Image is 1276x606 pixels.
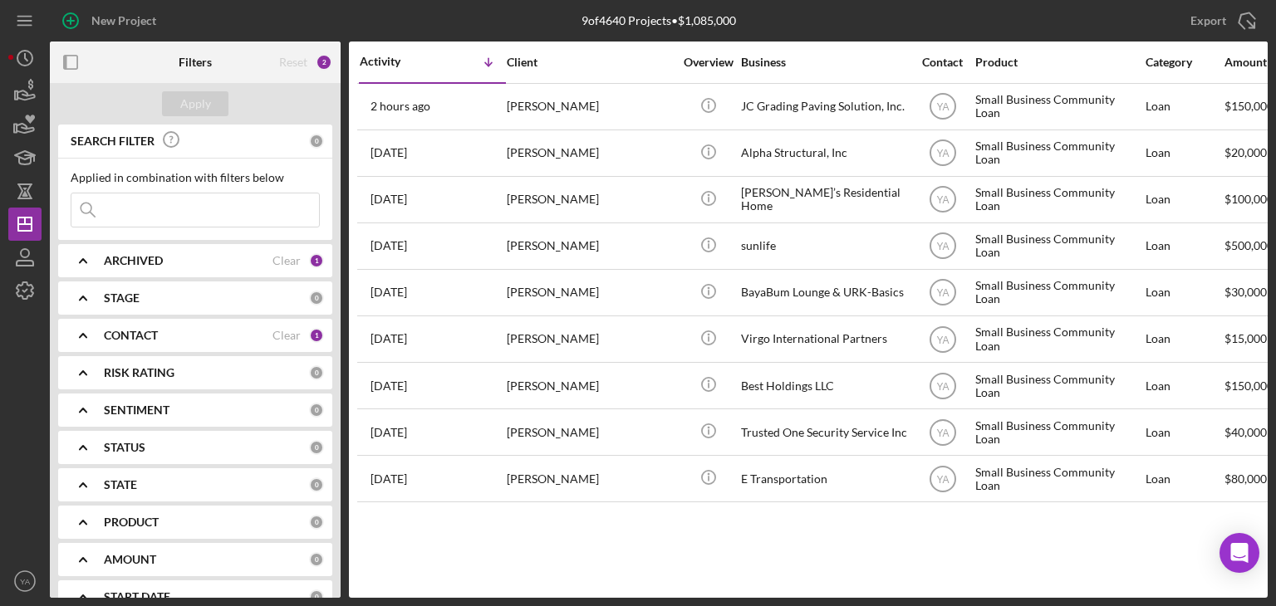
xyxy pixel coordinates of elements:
text: YA [936,334,949,345]
button: New Project [50,4,173,37]
b: ARCHIVED [104,254,163,267]
div: 0 [309,134,324,149]
div: [PERSON_NAME] [507,131,673,175]
b: STATE [104,478,137,491]
text: YA [936,101,949,113]
div: Small Business Community Loan [975,364,1141,408]
time: 2025-07-31 00:35 [371,286,407,299]
text: YA [936,148,949,159]
b: START DATE [104,590,170,604]
time: 2025-07-21 05:48 [371,332,407,345]
div: Business [741,56,907,69]
div: Reset [279,56,307,69]
time: 2025-08-11 22:22 [371,193,407,206]
div: Loan [1146,178,1223,222]
text: YA [936,194,949,206]
text: YA [936,241,949,252]
b: SENTIMENT [104,403,169,417]
div: [PERSON_NAME] [507,317,673,361]
b: Filters [179,56,212,69]
div: Clear [272,329,301,342]
div: BayaBum Lounge & URK-Basics [741,271,907,315]
div: Applied in combination with filters below [71,171,320,184]
div: 2 [316,54,332,71]
button: Export [1174,4,1268,37]
div: [PERSON_NAME] [507,224,673,268]
time: 2025-07-13 21:54 [371,472,407,486]
b: CONTACT [104,329,158,342]
div: Loan [1146,224,1223,268]
div: Contact [911,56,974,69]
div: [PERSON_NAME] [507,364,673,408]
div: Small Business Community Loan [975,410,1141,454]
div: [PERSON_NAME] [507,457,673,501]
div: 1 [309,253,324,268]
div: Virgo International Partners [741,317,907,361]
div: 0 [309,552,324,567]
div: Activity [360,55,433,68]
time: 2025-07-16 20:01 [371,426,407,439]
text: YA [936,380,949,392]
div: E Transportation [741,457,907,501]
div: Small Business Community Loan [975,317,1141,361]
text: YA [20,577,31,586]
div: Trusted One Security Service Inc [741,410,907,454]
div: Loan [1146,457,1223,501]
div: Open Intercom Messenger [1220,533,1259,573]
div: [PERSON_NAME] [507,271,673,315]
div: 0 [309,515,324,530]
div: JC Grading Paving Solution, Inc. [741,85,907,129]
button: Apply [162,91,228,116]
div: [PERSON_NAME] [507,410,673,454]
div: 0 [309,589,324,604]
time: 2025-08-07 04:44 [371,239,407,252]
b: PRODUCT [104,516,159,529]
div: Alpha Structural, Inc [741,131,907,175]
div: Product [975,56,1141,69]
div: 1 [309,328,324,343]
div: Loan [1146,364,1223,408]
b: STATUS [104,441,145,454]
div: Small Business Community Loan [975,271,1141,315]
div: 0 [309,477,324,492]
div: [PERSON_NAME] [507,178,673,222]
div: 0 [309,440,324,455]
div: Loan [1146,410,1223,454]
b: STAGE [104,291,140,305]
div: Loan [1146,271,1223,315]
div: 0 [309,291,324,305]
div: Overview [677,56,739,69]
div: Small Business Community Loan [975,131,1141,175]
b: SEARCH FILTER [71,134,155,148]
div: Small Business Community Loan [975,457,1141,501]
div: Client [507,56,673,69]
div: 9 of 4640 Projects • $1,085,000 [582,14,736,27]
div: Apply [180,91,211,116]
div: Category [1146,56,1223,69]
time: 2025-07-17 22:11 [371,379,407,393]
b: AMOUNT [104,553,156,566]
div: Loan [1146,85,1223,129]
div: [PERSON_NAME] [507,85,673,129]
div: New Project [91,4,156,37]
div: [PERSON_NAME]’s Residential Home [741,178,907,222]
div: 0 [309,365,324,380]
div: Clear [272,254,301,267]
div: Export [1190,4,1226,37]
text: YA [936,473,949,485]
text: YA [936,427,949,438]
div: sunlife [741,224,907,268]
text: YA [936,287,949,299]
time: 2025-08-12 08:13 [371,146,407,159]
div: 0 [309,403,324,418]
b: RISK RATING [104,366,174,379]
button: YA [8,564,42,598]
div: Loan [1146,131,1223,175]
div: Loan [1146,317,1223,361]
div: Best Holdings LLC [741,364,907,408]
div: Small Business Community Loan [975,178,1141,222]
div: Small Business Community Loan [975,224,1141,268]
div: Small Business Community Loan [975,85,1141,129]
time: 2025-08-14 15:39 [371,100,430,113]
